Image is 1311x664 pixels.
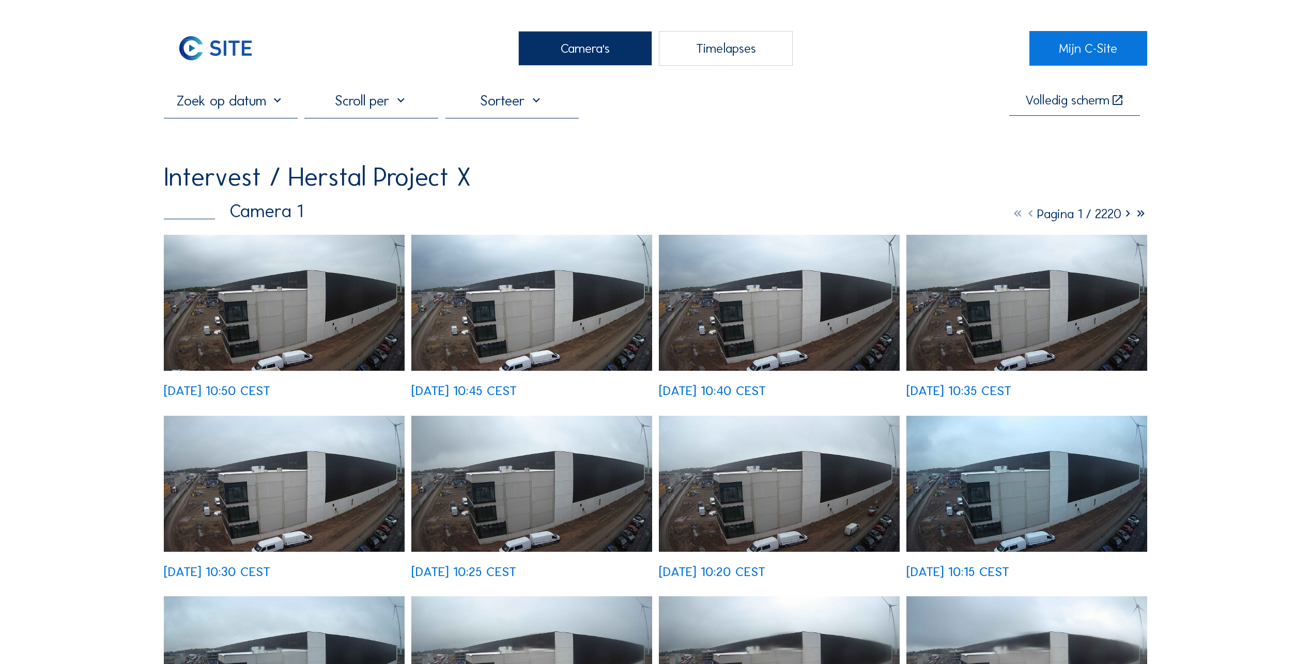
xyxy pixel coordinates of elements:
[1037,206,1121,222] span: Pagina 1 / 2220
[164,416,405,552] img: image_53672944
[659,384,766,397] div: [DATE] 10:40 CEST
[411,235,652,371] img: image_53673416
[164,31,267,66] img: C-SITE Logo
[659,31,793,66] div: Timelapses
[411,384,517,397] div: [DATE] 10:45 CEST
[164,31,282,66] a: C-SITE Logo
[659,565,765,578] div: [DATE] 10:20 CEST
[164,384,270,397] div: [DATE] 10:50 CEST
[906,384,1011,397] div: [DATE] 10:35 CEST
[659,235,900,371] img: image_53673271
[164,202,303,220] div: Camera 1
[164,235,405,371] img: image_53673577
[659,416,900,552] img: image_53672702
[164,164,471,190] div: Intervest / Herstal Project X
[411,565,516,578] div: [DATE] 10:25 CEST
[518,31,652,66] div: Camera's
[906,416,1147,552] img: image_53672522
[164,92,298,109] input: Zoek op datum 󰅀
[906,235,1147,371] img: image_53673101
[1025,94,1109,107] div: Volledig scherm
[1029,31,1147,66] a: Mijn C-Site
[164,565,270,578] div: [DATE] 10:30 CEST
[906,565,1009,578] div: [DATE] 10:15 CEST
[411,416,652,552] img: image_53672867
